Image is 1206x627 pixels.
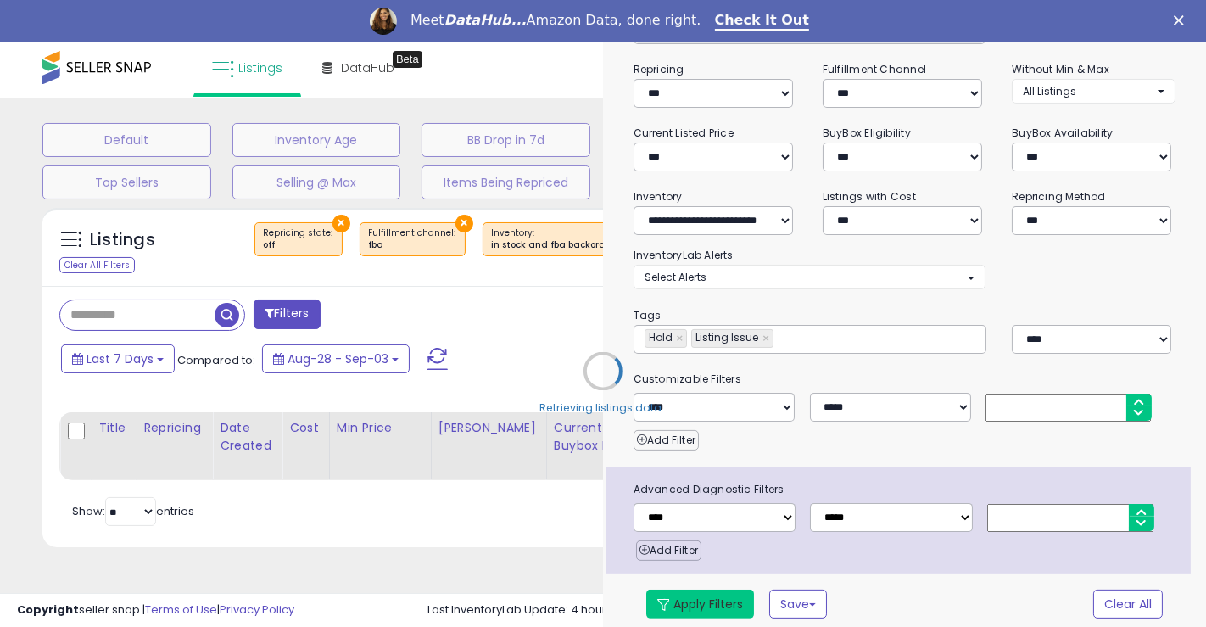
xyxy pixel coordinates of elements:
[823,62,926,76] small: Fulfillment Channel
[410,12,701,29] div: Meet Amazon Data, done right.
[646,590,754,619] button: Apply Filters
[634,189,683,204] small: Inventory
[634,62,684,76] small: Repricing
[1093,590,1163,619] button: Clear All
[715,12,810,31] a: Check It Out
[1012,126,1113,140] small: BuyBox Availability
[1012,62,1109,76] small: Without Min & Max
[444,12,527,28] i: DataHub...
[1012,79,1175,104] button: All Listings
[539,400,667,416] div: Retrieving listings data..
[823,126,911,140] small: BuyBox Eligibility
[769,590,827,619] button: Save
[1174,15,1191,25] div: Close
[370,8,397,35] img: Profile image for Georgie
[823,189,916,204] small: Listings with Cost
[1012,189,1106,204] small: Repricing Method
[1023,84,1076,98] span: All Listings
[634,126,734,140] small: Current Listed Price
